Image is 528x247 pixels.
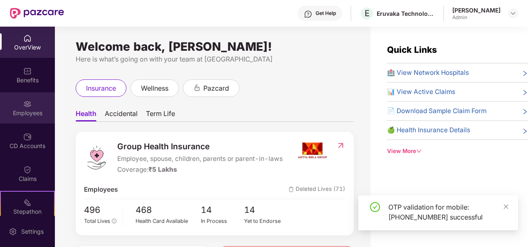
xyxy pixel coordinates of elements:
span: Employee, spouse, children, parents or parent-in-laws [117,154,283,164]
span: check-circle [370,202,380,212]
img: svg+xml;base64,PHN2ZyBpZD0iQ0RfQWNjb3VudHMiIGRhdGEtbmFtZT0iQ0QgQWNjb3VudHMiIHhtbG5zPSJodHRwOi8vd3... [23,133,32,141]
img: RedirectIcon [336,141,345,150]
div: Stepathon [1,207,54,216]
span: Group Health Insurance [117,140,283,153]
span: pazcard [203,83,229,94]
img: svg+xml;base64,PHN2ZyBpZD0iRW1wbG95ZWVzIiB4bWxucz0iaHR0cDovL3d3dy53My5vcmcvMjAwMC9zdmciIHdpZHRoPS... [23,100,32,108]
span: Quick Links [387,44,437,55]
span: down [416,148,422,154]
img: svg+xml;base64,PHN2ZyBpZD0iQmVuZWZpdHMiIHhtbG5zPSJodHRwOi8vd3d3LnczLm9yZy8yMDAwL3N2ZyIgd2lkdGg9Ij... [23,67,32,75]
span: close [503,204,509,210]
span: 468 [136,203,201,217]
span: wellness [141,83,168,94]
div: View More [387,147,528,156]
span: 📄 Download Sample Claim Form [387,106,486,116]
span: 🏥 View Network Hospitals [387,68,469,78]
span: ₹5 Lakhs [148,165,177,173]
div: In Process [201,217,244,225]
div: animation [193,84,201,91]
div: Welcome back, [PERSON_NAME]! [76,43,354,50]
span: 📊 View Active Claims [387,87,455,97]
img: insurerIcon [297,140,328,161]
span: right [522,108,528,116]
img: svg+xml;base64,PHN2ZyBpZD0iSGVscC0zMngzMiIgeG1sbnM9Imh0dHA6Ly93d3cudzMub3JnLzIwMDAvc3ZnIiB3aWR0aD... [304,10,312,18]
div: [PERSON_NAME] [452,6,501,14]
span: Accidental [105,109,138,121]
img: svg+xml;base64,PHN2ZyBpZD0iRHJvcGRvd24tMzJ4MzIiIHhtbG5zPSJodHRwOi8vd3d3LnczLm9yZy8yMDAwL3N2ZyIgd2... [510,10,516,17]
div: Get Help [316,10,336,17]
img: svg+xml;base64,PHN2ZyBpZD0iU2V0dGluZy0yMHgyMCIgeG1sbnM9Imh0dHA6Ly93d3cudzMub3JnLzIwMDAvc3ZnIiB3aW... [9,227,17,236]
span: 496 [84,203,117,217]
div: Here is what’s going on with your team at [GEOGRAPHIC_DATA] [76,54,354,64]
span: 14 [201,203,244,217]
img: logo [84,145,109,170]
span: Deleted Lives (71) [289,185,345,195]
div: OTP validation for mobile: [PHONE_NUMBER] successful [388,202,508,222]
span: right [522,127,528,135]
div: Coverage: [117,165,283,175]
span: Total Lives [84,218,110,224]
span: right [522,89,528,97]
div: Eruvaka Technologies Private Limited [377,10,435,17]
span: 🍏 Health Insurance Details [387,125,470,135]
img: deleteIcon [289,187,294,192]
span: E [365,8,370,18]
img: New Pazcare Logo [10,8,64,19]
span: info-circle [112,219,116,223]
span: right [522,69,528,78]
div: Yet to Endorse [244,217,288,225]
span: 14 [244,203,288,217]
span: Employees [84,185,118,195]
div: Health Card Available [136,217,201,225]
span: Term Life [146,109,175,121]
img: svg+xml;base64,PHN2ZyBpZD0iQ2xhaW0iIHhtbG5zPSJodHRwOi8vd3d3LnczLm9yZy8yMDAwL3N2ZyIgd2lkdGg9IjIwIi... [23,165,32,174]
span: Health [76,109,96,121]
div: Admin [452,14,501,21]
img: svg+xml;base64,PHN2ZyBpZD0iSG9tZSIgeG1sbnM9Imh0dHA6Ly93d3cudzMub3JnLzIwMDAvc3ZnIiB3aWR0aD0iMjAiIG... [23,34,32,42]
img: svg+xml;base64,PHN2ZyB4bWxucz0iaHR0cDovL3d3dy53My5vcmcvMjAwMC9zdmciIHdpZHRoPSIyMSIgaGVpZ2h0PSIyMC... [23,198,32,207]
div: Settings [19,227,46,236]
span: insurance [86,83,116,94]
